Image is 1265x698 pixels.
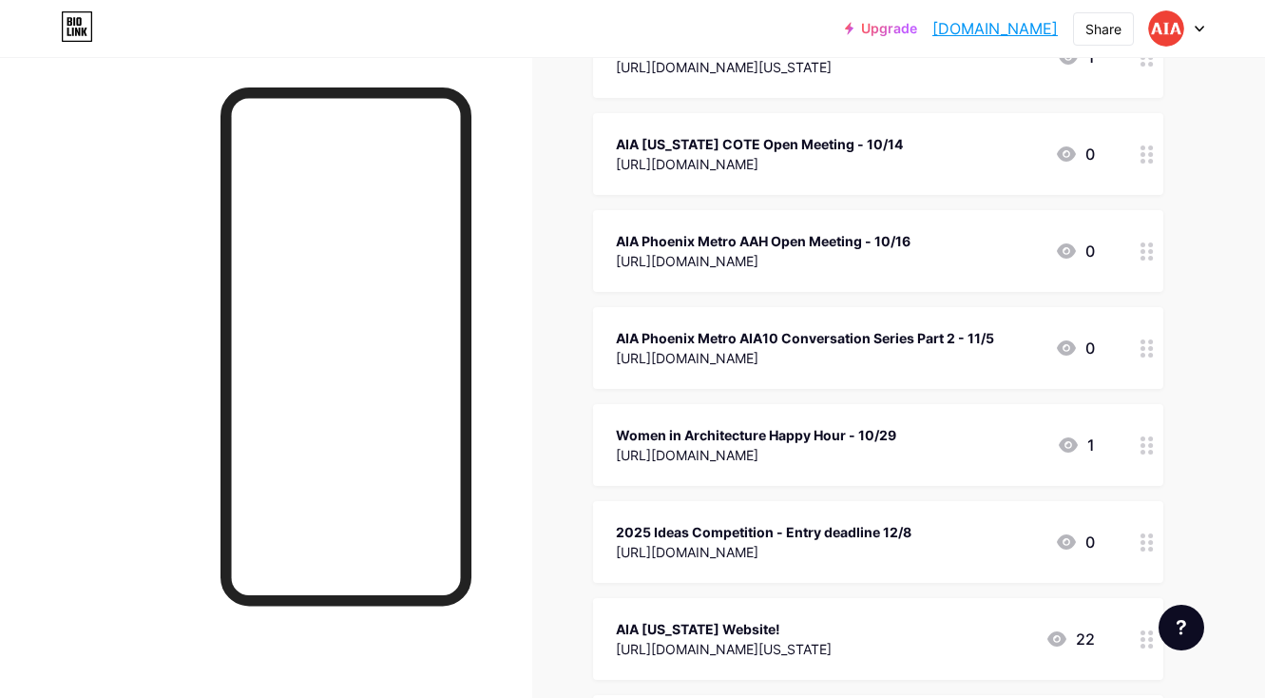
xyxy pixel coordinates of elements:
[616,134,903,154] div: AIA [US_STATE] COTE Open Meeting - 10/14
[1055,240,1095,262] div: 0
[1055,531,1095,553] div: 0
[1045,628,1095,650] div: 22
[932,17,1058,40] a: [DOMAIN_NAME]
[616,639,832,659] div: [URL][DOMAIN_NAME][US_STATE]
[616,328,994,348] div: AIA Phoenix Metro AIA10 Conversation Series Part 2 - 11/5
[1057,434,1095,456] div: 1
[616,57,924,77] div: [URL][DOMAIN_NAME][US_STATE]
[616,445,896,465] div: [URL][DOMAIN_NAME]
[616,348,994,368] div: [URL][DOMAIN_NAME]
[616,154,903,174] div: [URL][DOMAIN_NAME]
[616,542,911,562] div: [URL][DOMAIN_NAME]
[616,522,911,542] div: 2025 Ideas Competition - Entry deadline 12/8
[616,619,832,639] div: AIA [US_STATE] Website!
[845,21,917,36] a: Upgrade
[1148,10,1184,47] img: aiaphxmetroaz
[616,251,910,271] div: [URL][DOMAIN_NAME]
[616,425,896,445] div: Women in Architecture Happy Hour - 10/29
[1055,143,1095,165] div: 0
[616,231,910,251] div: AIA Phoenix Metro AAH Open Meeting - 10/16
[1085,19,1121,39] div: Share
[1055,337,1095,359] div: 0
